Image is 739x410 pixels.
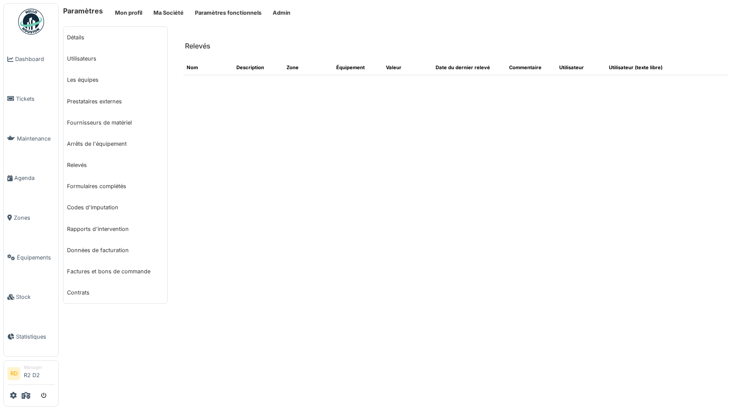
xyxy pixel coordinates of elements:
[4,158,58,198] a: Agenda
[64,69,167,90] a: Les équipes
[64,197,167,218] a: Codes d'imputation
[4,237,58,277] a: Équipements
[64,48,167,69] a: Utilisateurs
[189,6,267,20] button: Paramètres fonctionnels
[16,333,55,341] span: Statistiques
[64,218,167,240] a: Rapports d'intervention
[4,198,58,238] a: Zones
[17,135,55,143] span: Maintenance
[4,79,58,119] a: Tickets
[64,240,167,261] a: Données de facturation
[7,367,20,380] li: RD
[64,27,167,48] a: Détails
[509,64,542,70] span: Commentaire
[24,364,55,383] li: R2 D2
[64,133,167,154] a: Arrêts de l'équipement
[559,64,584,70] span: Utilisateur
[16,95,55,103] span: Tickets
[64,176,167,197] a: Formulaires complétés
[4,39,58,79] a: Dashboard
[64,261,167,282] a: Factures et bons de commande
[436,64,490,70] span: Date du dernier relevé
[609,64,663,70] span: Utilisateur (texte libre)
[24,364,55,371] div: Manager
[148,6,189,20] button: Ma Société
[14,174,55,182] span: Agenda
[7,364,55,385] a: RD ManagerR2 D2
[267,6,296,20] button: Admin
[185,42,210,50] h6: Relevés
[18,9,44,35] img: Badge_color-CXgf-gQk.svg
[4,277,58,317] a: Stock
[336,64,365,70] span: Équipement
[63,7,103,15] h6: Paramètres
[64,154,167,176] a: Relevés
[64,282,167,303] a: Contrats
[187,64,198,70] span: Nom
[4,317,58,357] a: Statistiques
[64,112,167,133] a: Fournisseurs de matériel
[64,91,167,112] a: Prestataires externes
[17,253,55,262] span: Équipements
[16,293,55,301] span: Stock
[15,55,55,63] span: Dashboard
[14,214,55,222] span: Zones
[4,119,58,158] a: Maintenance
[236,64,264,70] span: Description
[287,64,299,70] span: Zone
[109,6,148,20] button: Mon profil
[386,64,401,70] span: Valeur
